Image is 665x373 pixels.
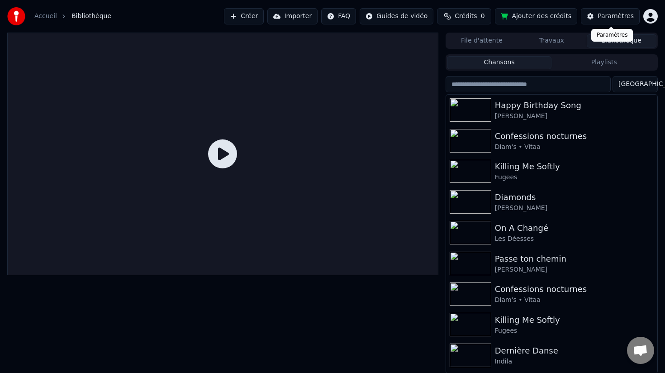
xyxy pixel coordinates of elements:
[495,234,654,244] div: Les Déesses
[455,12,477,21] span: Crédits
[495,191,654,204] div: Diamonds
[495,222,654,234] div: On A Changé
[321,8,356,24] button: FAQ
[481,12,485,21] span: 0
[495,99,654,112] div: Happy Birthday Song
[34,12,57,21] a: Accueil
[551,56,656,69] button: Playlists
[495,265,654,274] div: [PERSON_NAME]
[587,34,656,48] button: Bibliothèque
[627,337,654,364] div: Ouvrir le chat
[495,296,654,305] div: Diam's • Vitaa
[581,8,640,24] button: Paramètres
[447,56,552,69] button: Chansons
[7,7,25,25] img: youka
[495,253,654,265] div: Passe ton chemin
[495,143,654,152] div: Diam's • Vitaa
[360,8,433,24] button: Guides de vidéo
[71,12,111,21] span: Bibliothèque
[495,344,654,357] div: Dernière Danse
[517,34,586,48] button: Travaux
[495,314,654,326] div: Killing Me Softly
[598,12,634,21] div: Paramètres
[437,8,491,24] button: Crédits0
[495,204,654,213] div: [PERSON_NAME]
[267,8,318,24] button: Importer
[34,12,111,21] nav: breadcrumb
[591,29,633,42] div: Paramètres
[495,283,654,296] div: Confessions nocturnes
[495,130,654,143] div: Confessions nocturnes
[495,112,654,121] div: [PERSON_NAME]
[495,326,654,335] div: Fugees
[224,8,264,24] button: Créer
[495,8,577,24] button: Ajouter des crédits
[495,357,654,366] div: Indila
[447,34,517,48] button: File d'attente
[495,160,654,173] div: Killing Me Softly
[495,173,654,182] div: Fugees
